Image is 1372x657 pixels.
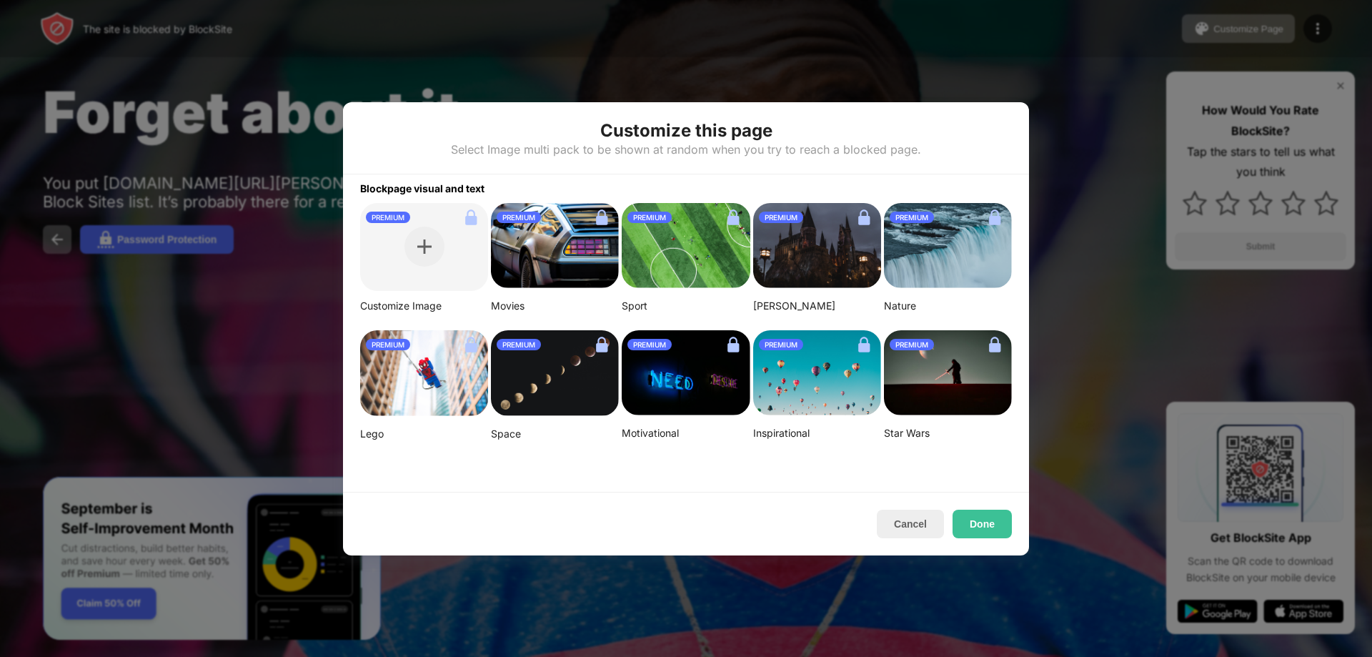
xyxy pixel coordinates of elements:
[953,510,1012,538] button: Done
[590,206,613,229] img: lock.svg
[600,119,772,142] div: Customize this page
[890,339,934,350] div: PREMIUM
[890,212,934,223] div: PREMIUM
[753,203,881,289] img: aditya-vyas-5qUJfO4NU4o-unsplash-small.png
[417,239,432,254] img: plus.svg
[852,206,875,229] img: lock.svg
[627,212,672,223] div: PREMIUM
[622,330,750,416] img: alexis-fauvet-qfWf9Muwp-c-unsplash-small.png
[884,300,1012,312] div: Nature
[622,203,750,289] img: jeff-wang-p2y4T4bFws4-unsplash-small.png
[497,212,541,223] div: PREMIUM
[852,333,875,356] img: lock.svg
[497,339,541,350] div: PREMIUM
[622,300,750,312] div: Sport
[360,428,488,440] div: Lego
[884,427,1012,440] div: Star Wars
[627,339,672,350] div: PREMIUM
[759,212,803,223] div: PREMIUM
[491,330,619,417] img: linda-xu-KsomZsgjLSA-unsplash.png
[366,339,410,350] div: PREMIUM
[884,203,1012,289] img: aditya-chinchure-LtHTe32r_nA-unsplash.png
[983,333,1006,356] img: lock.svg
[753,427,881,440] div: Inspirational
[877,510,944,538] button: Cancel
[722,333,745,356] img: lock.svg
[360,300,488,312] div: Customize Image
[884,330,1012,416] img: image-22-small.png
[366,212,410,223] div: PREMIUM
[753,300,881,312] div: [PERSON_NAME]
[343,174,1029,194] div: Blockpage visual and text
[722,206,745,229] img: lock.svg
[759,339,803,350] div: PREMIUM
[491,300,619,312] div: Movies
[622,427,750,440] div: Motivational
[451,142,921,157] div: Select Image multi pack to be shown at random when you try to reach a blocked page.
[491,203,619,289] img: image-26.png
[491,428,619,440] div: Space
[360,330,488,416] img: mehdi-messrro-gIpJwuHVwt0-unsplash-small.png
[459,206,482,229] img: lock.svg
[459,333,482,356] img: lock.svg
[753,330,881,416] img: ian-dooley-DuBNA1QMpPA-unsplash-small.png
[983,206,1006,229] img: lock.svg
[590,333,613,356] img: lock.svg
